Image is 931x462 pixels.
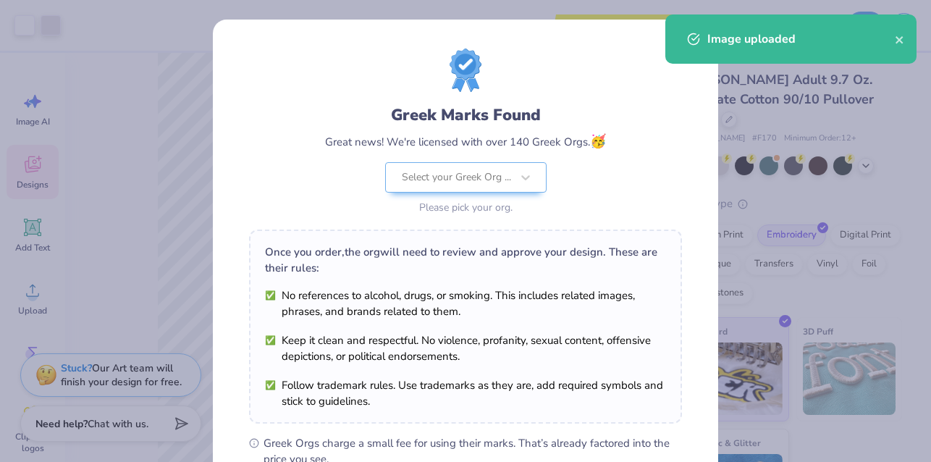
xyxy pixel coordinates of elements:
[265,287,666,319] li: No references to alcohol, drugs, or smoking. This includes related images, phrases, and brands re...
[590,133,606,150] span: 🥳
[895,30,905,48] button: close
[325,132,606,151] div: Great news! We're licensed with over 140 Greek Orgs.
[385,200,547,215] div: Please pick your org.
[265,377,666,409] li: Follow trademark rules. Use trademarks as they are, add required symbols and stick to guidelines.
[450,49,481,92] img: License badge
[707,30,895,48] div: Image uploaded
[265,244,666,276] div: Once you order, the org will need to review and approve your design. These are their rules:
[391,104,541,127] div: Greek Marks Found
[265,332,666,364] li: Keep it clean and respectful. No violence, profanity, sexual content, offensive depictions, or po...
